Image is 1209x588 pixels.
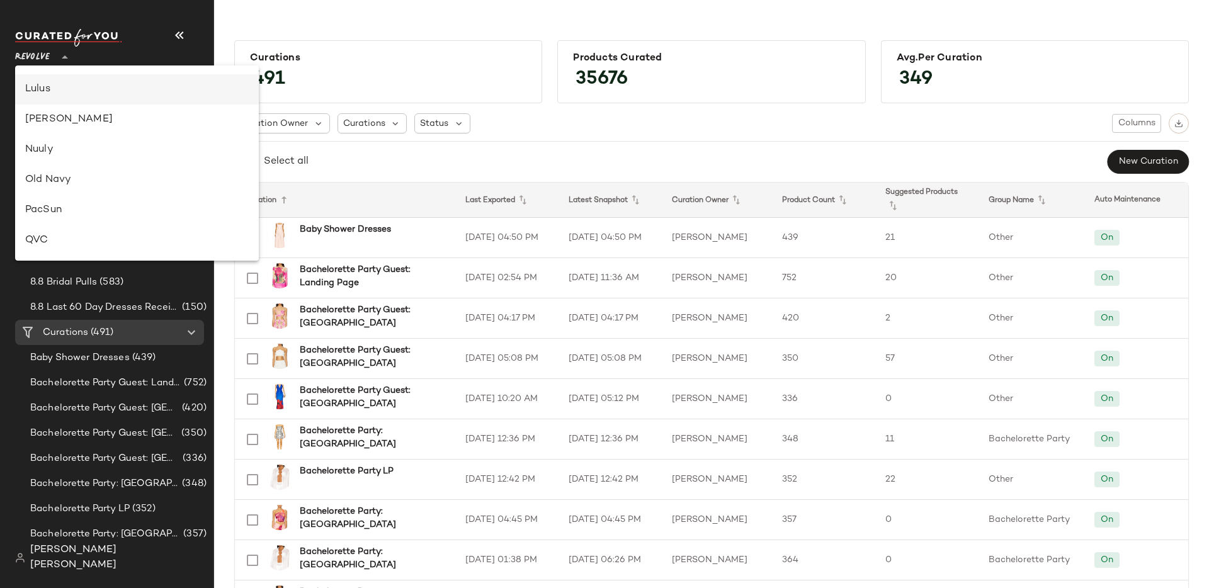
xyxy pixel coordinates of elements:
td: Other [979,460,1084,500]
span: 8.8 Last 60 Day Dresses Receipts Best-Sellers [30,300,179,315]
td: [PERSON_NAME] [662,258,772,298]
div: On [1101,312,1113,325]
td: 752 [772,258,875,298]
td: [DATE] 12:36 PM [559,419,662,460]
span: [PERSON_NAME] [PERSON_NAME] [30,543,203,573]
div: Curations [250,52,526,64]
td: 352 [772,460,875,500]
td: [DATE] 11:36 AM [559,258,662,298]
button: Columns [1112,114,1161,133]
span: (352) [130,502,156,516]
td: Other [979,379,1084,419]
span: Bachelorette Party: [GEOGRAPHIC_DATA] [30,527,181,541]
th: Curation Owner [662,183,772,218]
span: Curations [43,325,88,340]
div: PacSun [25,203,249,218]
td: [PERSON_NAME] [662,419,772,460]
span: (752) [181,376,207,390]
img: LSPA-WS51_V1.jpg [267,465,292,490]
span: Baby Shower Dresses [30,351,130,365]
span: Bachelorette Party Guest: Landing Page [30,376,181,390]
div: undefined-list [15,65,259,261]
div: On [1101,553,1113,567]
img: LSPA-WS51_V1.jpg [267,545,292,570]
td: 348 [772,419,875,460]
td: [PERSON_NAME] [662,218,772,258]
td: [PERSON_NAME] [662,339,772,379]
td: [PERSON_NAME] [662,540,772,580]
img: MAOU-WS374_V1.jpg [267,263,292,288]
td: 439 [772,218,875,258]
span: Bachelorette Party Guest: [GEOGRAPHIC_DATA] [30,401,179,416]
img: LOVF-WD4477_V1.jpg [267,223,292,248]
td: Bachelorette Party [979,419,1084,460]
img: SDYS-WS194_V1.jpg [267,505,292,530]
td: [DATE] 10:20 AM [455,379,559,419]
img: WAIR-WS31_V1.jpg [267,344,292,369]
td: 420 [772,298,875,339]
div: On [1101,392,1113,405]
div: Old Navy [25,172,249,188]
td: 364 [772,540,875,580]
td: 350 [772,339,875,379]
td: 20 [875,258,979,298]
td: [DATE] 04:50 PM [559,218,662,258]
td: 21 [875,218,979,258]
td: [PERSON_NAME] [662,500,772,540]
td: Bachelorette Party [979,540,1084,580]
span: 8.8 Bridal Pulls [30,275,97,290]
b: Bachelorette Party: [GEOGRAPHIC_DATA] [300,545,440,572]
td: 2 [875,298,979,339]
td: 22 [875,460,979,500]
td: Other [979,258,1084,298]
button: New Curation [1108,150,1189,174]
td: [DATE] 04:50 PM [455,218,559,258]
div: On [1101,513,1113,526]
td: [PERSON_NAME] [662,379,772,419]
span: Bachelorette Party: [GEOGRAPHIC_DATA] [30,477,179,491]
td: [DATE] 12:42 PM [559,460,662,500]
span: Columns [1118,118,1155,128]
img: svg%3e [15,553,25,563]
b: Bachelorette Party LP [300,465,394,478]
span: 491 [240,57,298,102]
td: [DATE] 04:17 PM [559,298,662,339]
img: RUNR-WD141_V1.jpg [267,384,292,409]
span: (491) [88,325,113,340]
td: 0 [875,500,979,540]
th: Suggested Products [875,183,979,218]
b: Baby Shower Dresses [300,223,391,236]
td: [DATE] 04:45 PM [455,500,559,540]
span: (350) [179,426,207,441]
div: Lulus [25,82,249,97]
span: Revolve [15,43,50,65]
span: New Curation [1118,157,1178,167]
div: On [1101,473,1113,486]
div: [PERSON_NAME] [25,112,249,127]
td: [DATE] 04:45 PM [559,500,662,540]
span: Status [420,117,448,130]
span: 349 [887,57,945,102]
div: Products Curated [573,52,849,64]
img: cfy_white_logo.C9jOOHJF.svg [15,29,122,47]
span: Bachelorette Party Guest: [GEOGRAPHIC_DATA] [30,426,179,441]
td: 57 [875,339,979,379]
td: 357 [772,500,875,540]
td: 0 [875,379,979,419]
div: On [1101,231,1113,244]
b: Bachelorette Party Guest: [GEOGRAPHIC_DATA] [300,344,440,370]
td: [DATE] 05:08 PM [559,339,662,379]
td: [PERSON_NAME] [662,298,772,339]
th: Curation [235,183,455,218]
td: 11 [875,419,979,460]
div: On [1101,271,1113,285]
td: [DATE] 05:12 PM [559,379,662,419]
div: Select all [264,154,309,169]
td: Other [979,339,1084,379]
span: (357) [181,527,207,541]
th: Product Count [772,183,875,218]
td: [DATE] 12:36 PM [455,419,559,460]
th: Latest Snapshot [559,183,662,218]
td: [DATE] 12:42 PM [455,460,559,500]
span: (336) [180,451,207,466]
